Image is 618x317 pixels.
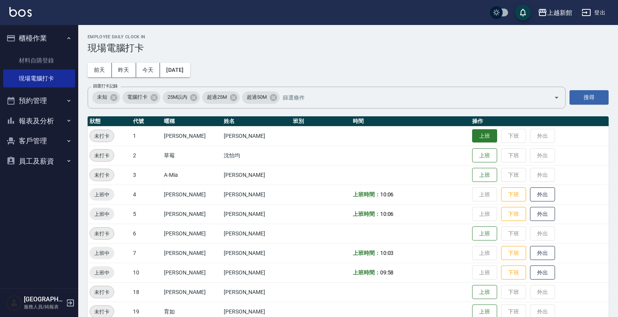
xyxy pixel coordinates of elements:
label: 篩選打卡記錄 [93,83,118,89]
b: 上班時間： [353,250,380,256]
img: Person [6,295,22,311]
button: 上班 [472,129,497,143]
span: 未打卡 [90,288,114,296]
div: 超過25M [202,91,240,104]
span: 未打卡 [90,230,114,238]
th: 班別 [291,116,351,126]
span: 未打卡 [90,171,114,179]
span: 10:06 [380,191,394,198]
button: 上班 [472,285,497,299]
td: [PERSON_NAME] [162,126,222,146]
th: 狀態 [88,116,131,126]
button: 下班 [501,265,526,280]
td: [PERSON_NAME] [222,126,291,146]
th: 暱稱 [162,116,222,126]
button: 客戶管理 [3,131,75,151]
span: 未打卡 [90,132,114,140]
td: 4 [131,185,162,204]
button: 上班 [472,168,497,182]
button: Open [550,91,563,104]
b: 上班時間： [353,269,380,276]
h5: [GEOGRAPHIC_DATA] [24,296,64,303]
button: 櫃檯作業 [3,28,75,48]
th: 代號 [131,116,162,126]
button: 下班 [501,187,526,202]
span: 電腦打卡 [122,93,152,101]
span: 上班中 [90,269,114,277]
button: 前天 [88,63,112,77]
td: 1 [131,126,162,146]
td: [PERSON_NAME] [222,165,291,185]
span: 未打卡 [90,308,114,316]
div: 上越新館 [547,8,572,18]
button: save [515,5,531,20]
td: 沈怡均 [222,146,291,165]
button: 外出 [530,265,555,280]
input: 篩選條件 [281,91,540,104]
button: 報表及分析 [3,111,75,131]
h2: Employee Daily Clock In [88,34,609,39]
button: 外出 [530,187,555,202]
button: [DATE] [160,63,190,77]
b: 上班時間： [353,211,380,217]
td: [PERSON_NAME] [162,263,222,282]
td: [PERSON_NAME] [222,224,291,243]
span: 超過50M [242,93,271,101]
span: 上班中 [90,210,114,218]
span: 未知 [92,93,112,101]
td: 5 [131,204,162,224]
th: 時間 [351,116,470,126]
td: [PERSON_NAME] [222,204,291,224]
td: [PERSON_NAME] [222,263,291,282]
button: 登出 [578,5,609,20]
td: [PERSON_NAME] [162,185,222,204]
div: 25M以內 [163,91,200,104]
span: 上班中 [90,249,114,257]
td: A-Mia [162,165,222,185]
b: 上班時間： [353,191,380,198]
th: 姓名 [222,116,291,126]
button: 員工及薪資 [3,151,75,171]
p: 服務人員/純報表 [24,303,64,310]
a: 現場電腦打卡 [3,69,75,87]
span: 上班中 [90,191,114,199]
div: 電腦打卡 [122,91,160,104]
div: 超過50M [242,91,280,104]
td: [PERSON_NAME] [222,282,291,302]
button: 上班 [472,148,497,163]
span: 09:58 [380,269,394,276]
td: 18 [131,282,162,302]
td: [PERSON_NAME] [222,243,291,263]
h3: 現場電腦打卡 [88,43,609,53]
button: 下班 [501,246,526,260]
td: [PERSON_NAME] [222,185,291,204]
td: 10 [131,263,162,282]
td: 7 [131,243,162,263]
span: 超過25M [202,93,232,101]
button: 下班 [501,207,526,221]
button: 搜尋 [569,90,609,105]
button: 外出 [530,246,555,260]
span: 25M以內 [163,93,192,101]
td: 3 [131,165,162,185]
td: 草莓 [162,146,222,165]
td: 2 [131,146,162,165]
a: 材料自購登錄 [3,52,75,69]
span: 10:06 [380,211,394,217]
td: [PERSON_NAME] [162,224,222,243]
button: 外出 [530,207,555,221]
button: 昨天 [112,63,136,77]
button: 今天 [136,63,160,77]
img: Logo [9,7,32,17]
td: [PERSON_NAME] [162,204,222,224]
td: 6 [131,224,162,243]
button: 預約管理 [3,91,75,111]
td: [PERSON_NAME] [162,282,222,302]
td: [PERSON_NAME] [162,243,222,263]
div: 未知 [92,91,120,104]
span: 未打卡 [90,151,114,160]
span: 10:03 [380,250,394,256]
th: 操作 [470,116,609,126]
button: 上班 [472,226,497,241]
button: 上越新館 [535,5,575,21]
